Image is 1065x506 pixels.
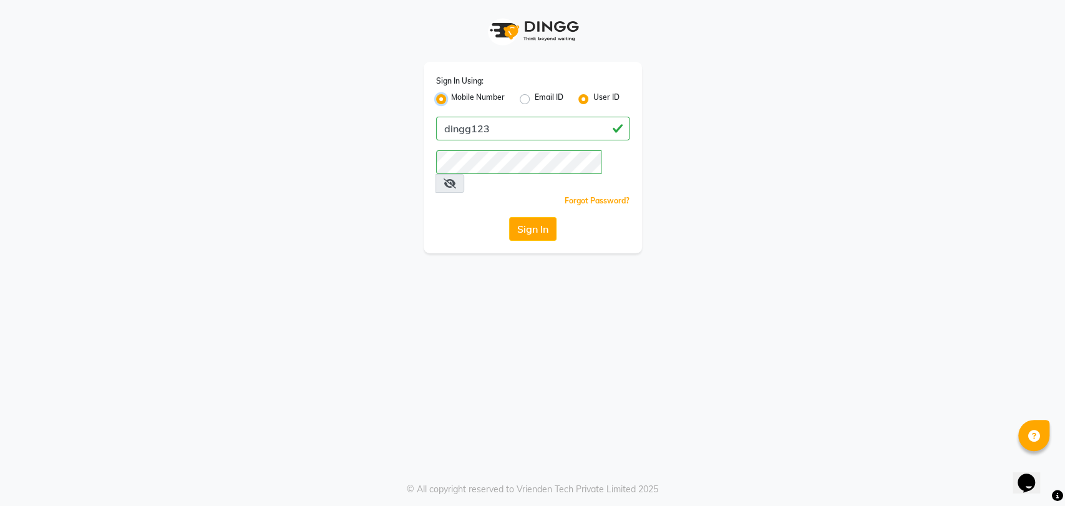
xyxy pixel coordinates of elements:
img: logo1.svg [483,12,583,49]
a: Forgot Password? [565,196,630,205]
button: Sign In [509,217,557,241]
label: User ID [593,92,620,107]
label: Email ID [535,92,563,107]
label: Sign In Using: [436,75,484,87]
input: Username [436,117,630,140]
input: Username [436,150,601,174]
label: Mobile Number [451,92,505,107]
iframe: chat widget [1013,456,1053,494]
